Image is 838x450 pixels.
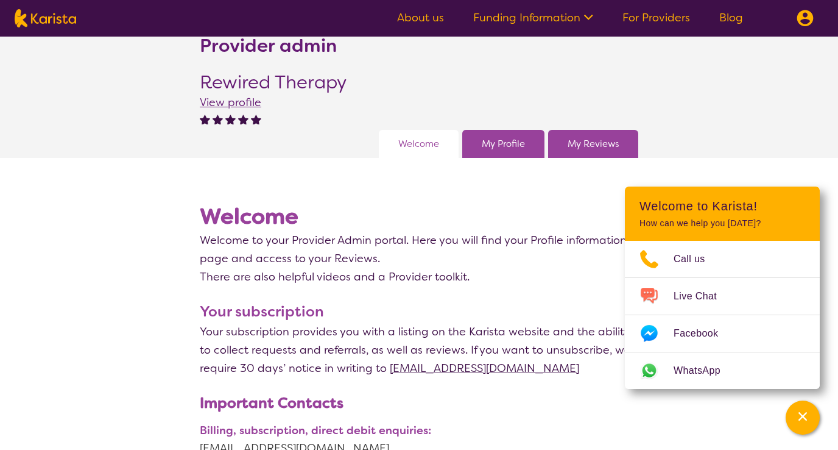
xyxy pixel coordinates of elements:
[625,187,820,389] div: Channel Menu
[390,361,579,376] a: [EMAIL_ADDRESS][DOMAIN_NAME]
[200,95,261,110] a: View profile
[200,71,347,93] h2: Rewired Therapy
[473,10,593,25] a: Funding Information
[200,423,638,439] p: Billing, subscription, direct debit enquiries:
[200,301,638,323] h3: Your subscription
[639,218,805,229] p: How can we help you [DATE]?
[200,393,343,413] b: Important Contacts
[251,114,261,124] img: fullstar
[200,202,638,231] h1: Welcome
[797,10,814,27] img: menu
[200,268,638,286] p: There are also helpful videos and a Provider toolkit.
[398,135,439,153] a: Welcome
[200,231,638,268] p: Welcome to your Provider Admin portal. Here you will find your Profile information page and acces...
[639,199,805,213] h2: Welcome to Karista!
[719,10,743,25] a: Blog
[15,9,76,27] img: Karista logo
[482,135,525,153] a: My Profile
[200,114,210,124] img: fullstar
[225,114,236,124] img: fullstar
[674,250,720,268] span: Call us
[200,35,337,57] h2: Provider admin
[213,114,223,124] img: fullstar
[238,114,248,124] img: fullstar
[397,10,444,25] a: About us
[786,401,820,435] button: Channel Menu
[674,287,731,305] span: Live Chat
[674,362,735,380] span: WhatsApp
[625,352,820,389] a: Web link opens in a new tab.
[568,135,619,153] a: My Reviews
[200,323,638,377] p: Your subscription provides you with a listing on the Karista website and the ability to collect r...
[625,241,820,389] ul: Choose channel
[674,324,733,343] span: Facebook
[622,10,690,25] a: For Providers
